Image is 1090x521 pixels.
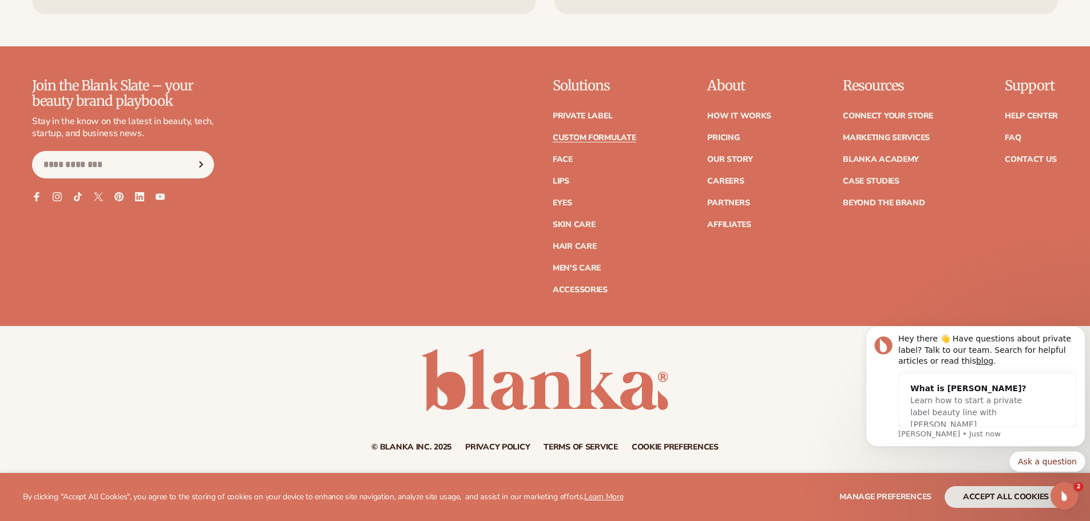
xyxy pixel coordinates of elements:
a: Help Center [1005,112,1058,120]
a: Private label [553,112,612,120]
p: Resources [843,78,933,93]
a: Face [553,156,573,164]
button: accept all cookies [945,486,1067,508]
span: Manage preferences [839,491,932,502]
a: Eyes [553,199,572,207]
a: Cookie preferences [632,443,719,451]
button: Subscribe [188,151,213,178]
iframe: Intercom notifications message [861,316,1090,479]
a: Skin Care [553,221,595,229]
a: Affiliates [707,221,751,229]
a: Lips [553,177,569,185]
a: Accessories [553,286,608,294]
iframe: Intercom live chat [1051,482,1078,510]
button: Manage preferences [839,486,932,508]
a: Case Studies [843,177,899,185]
a: Beyond the brand [843,199,925,207]
a: Privacy policy [465,443,530,451]
p: Solutions [553,78,636,93]
p: By clicking "Accept All Cookies", you agree to the storing of cookies on your device to enhance s... [23,492,624,502]
p: Join the Blank Slate – your beauty brand playbook [32,78,214,109]
small: © Blanka Inc. 2025 [371,442,451,452]
a: Contact Us [1005,156,1056,164]
a: Blanka Academy [843,156,919,164]
a: Hair Care [553,242,596,250]
a: Men's Care [553,264,601,272]
a: Custom formulate [553,134,636,142]
a: Our Story [707,156,752,164]
a: Connect your store [843,112,933,120]
a: Terms of service [544,443,618,451]
a: Learn More [584,491,623,502]
a: How It Works [707,112,771,120]
a: Marketing services [843,134,930,142]
p: Stay in the know on the latest in beauty, tech, startup, and business news. [32,116,214,140]
a: Careers [707,177,744,185]
a: Pricing [707,134,739,142]
p: About [707,78,771,93]
span: 2 [1074,482,1083,491]
a: FAQ [1005,134,1021,142]
a: Partners [707,199,750,207]
p: Support [1005,78,1058,93]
